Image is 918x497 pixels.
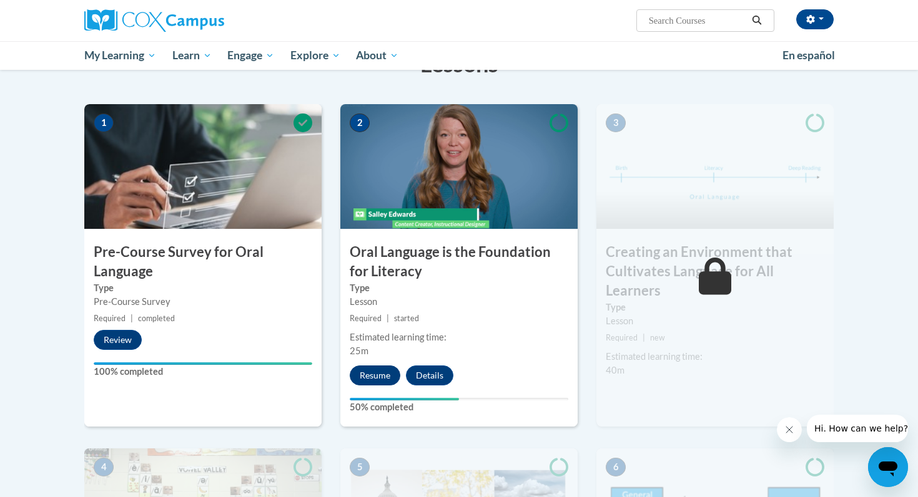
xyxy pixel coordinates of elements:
[596,104,834,229] img: Course Image
[340,243,578,281] h3: Oral Language is the Foundation for Literacy
[350,400,568,414] label: 50% completed
[94,314,126,323] span: Required
[94,365,312,379] label: 100% completed
[406,365,453,385] button: Details
[648,13,748,28] input: Search Courses
[606,314,824,328] div: Lesson
[227,48,274,63] span: Engage
[348,41,407,70] a: About
[94,295,312,309] div: Pre-Course Survey
[350,331,568,344] div: Estimated learning time:
[606,350,824,364] div: Estimated learning time:
[643,333,645,342] span: |
[131,314,133,323] span: |
[350,314,382,323] span: Required
[84,9,322,32] a: Cox Campus
[868,447,908,487] iframe: Button to launch messaging window
[606,458,626,476] span: 6
[350,365,400,385] button: Resume
[66,41,852,70] div: Main menu
[807,415,908,442] iframe: Message from company
[350,345,368,356] span: 25m
[796,9,834,29] button: Account Settings
[606,301,824,314] label: Type
[606,365,624,375] span: 40m
[748,13,766,28] button: Search
[219,41,282,70] a: Engage
[84,48,156,63] span: My Learning
[782,49,835,62] span: En español
[394,314,419,323] span: started
[350,398,459,400] div: Your progress
[356,48,398,63] span: About
[387,314,389,323] span: |
[94,113,114,132] span: 1
[340,104,578,229] img: Course Image
[94,330,142,350] button: Review
[606,113,626,132] span: 3
[76,41,164,70] a: My Learning
[84,9,224,32] img: Cox Campus
[94,458,114,476] span: 4
[650,333,665,342] span: new
[774,42,843,69] a: En español
[94,281,312,295] label: Type
[777,417,802,442] iframe: Close message
[596,243,834,300] h3: Creating an Environment that Cultivates Language for All Learners
[84,243,322,281] h3: Pre-Course Survey for Oral Language
[282,41,348,70] a: Explore
[94,362,312,365] div: Your progress
[350,113,370,132] span: 2
[290,48,340,63] span: Explore
[164,41,220,70] a: Learn
[172,48,212,63] span: Learn
[606,333,638,342] span: Required
[138,314,175,323] span: completed
[350,281,568,295] label: Type
[350,458,370,476] span: 5
[84,104,322,229] img: Course Image
[350,295,568,309] div: Lesson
